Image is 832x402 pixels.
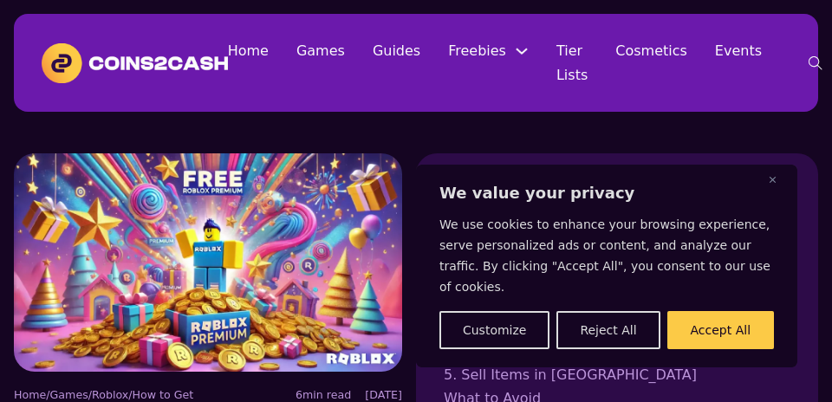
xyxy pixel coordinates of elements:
a: Home [228,39,269,62]
button: Freebies Sub menu [515,44,529,58]
button: Close [769,169,790,190]
a: Roblox [92,388,128,401]
p: We use cookies to enhance your browsing experience, serve personalized ads or content, and analyz... [439,214,774,297]
a: Freebies [448,39,506,62]
a: 5. Sell Items in [GEOGRAPHIC_DATA] [444,363,790,386]
button: Accept All [667,311,774,349]
span: / [88,388,92,401]
a: Guides [373,39,420,62]
span: / [128,388,132,401]
a: Tier Lists [556,39,588,86]
button: Reject All [556,311,660,349]
button: Customize [439,311,549,349]
p: We value your privacy [439,183,774,204]
a: Cosmetics [615,39,687,62]
img: Free Roblox premium [14,153,402,372]
a: Games [296,39,345,62]
img: Close [769,176,777,184]
img: Coins2Cash Logo [42,43,228,83]
a: Events [715,39,762,62]
div: We value your privacy [416,165,797,367]
span: / [46,388,49,401]
a: Games [50,388,88,401]
a: Home [14,388,46,401]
